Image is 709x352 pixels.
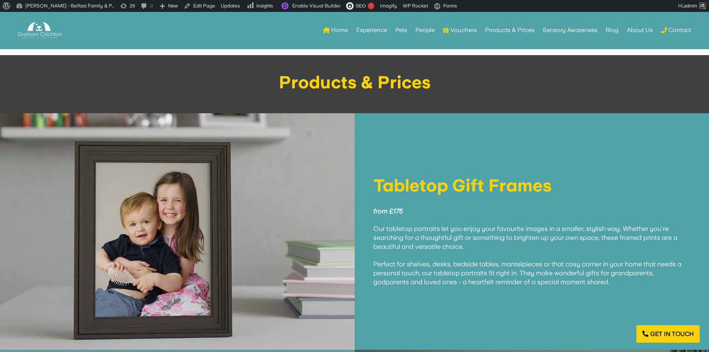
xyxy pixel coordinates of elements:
[606,16,619,45] a: Blog
[485,16,534,45] a: Products & Prices
[627,16,653,45] a: About Us
[368,3,374,9] div: !
[373,207,681,286] span: Our tabletop portraits let you enjoy your favourite images in a smaller, stylish way. Whether you...
[373,207,403,215] strong: from £175
[636,325,700,343] a: Get in touch
[323,16,348,45] a: Home
[661,16,691,45] a: Contact
[18,20,62,41] img: Graham Crichton Photography Logo - Graham Crichton - Belfast Family & Pet Photography Studio
[443,16,477,45] a: Vouchers
[19,74,690,95] h1: Products & Prices
[373,177,691,198] h1: Tabletop Gift Frames
[415,16,435,45] a: People
[395,16,407,45] a: Pets
[543,16,597,45] a: Sensory Awareness
[684,3,697,9] span: admin
[256,3,273,9] span: Insights
[356,3,366,9] span: SEO
[356,16,387,45] a: Experience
